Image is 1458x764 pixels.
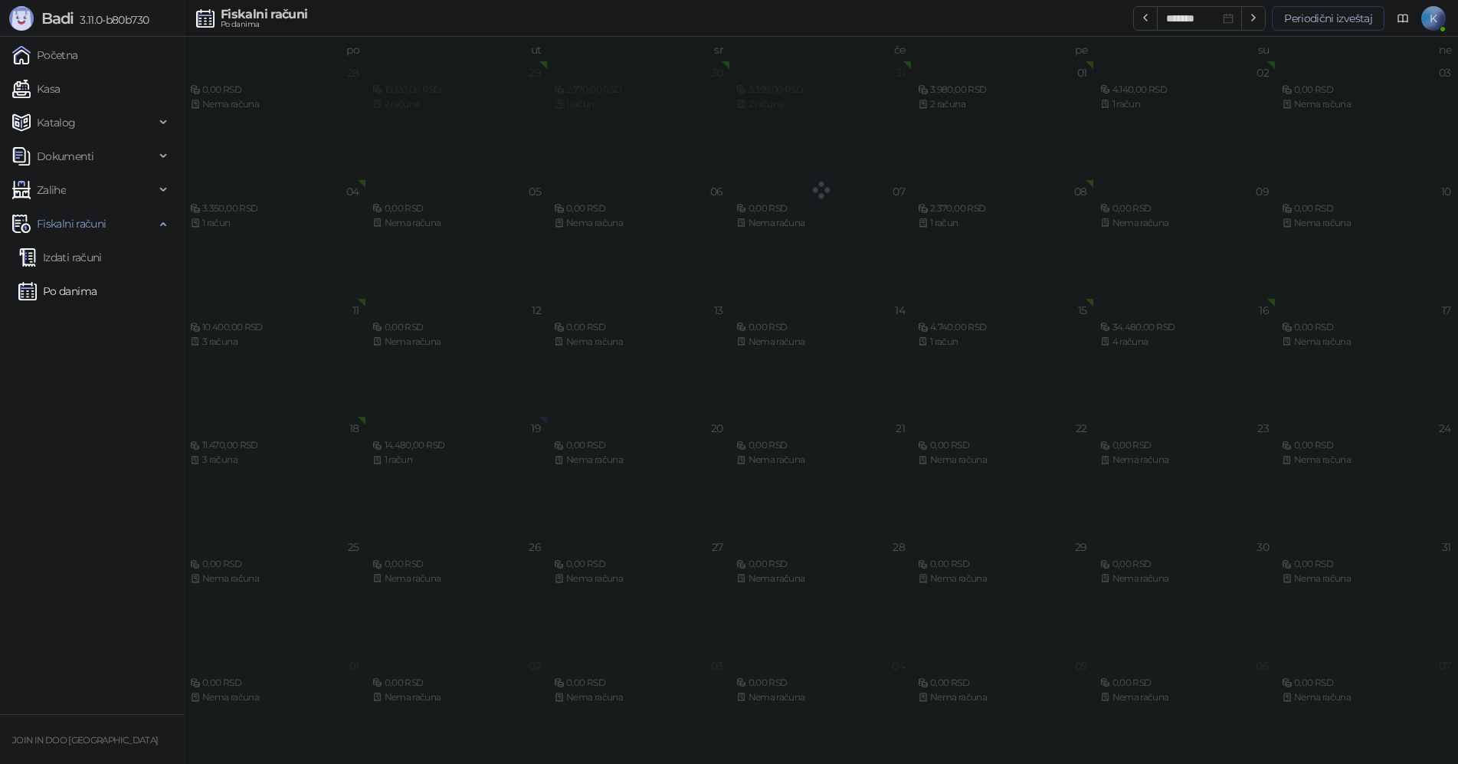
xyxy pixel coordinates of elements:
span: Badi [41,9,74,28]
a: Kasa [12,74,60,104]
a: Početna [12,40,78,70]
img: Logo [9,6,34,31]
small: JOIN IN DOO [GEOGRAPHIC_DATA] [12,735,158,746]
a: Po danima [18,276,97,307]
div: Po danima [221,21,307,28]
span: 3.11.0-b80b730 [74,13,149,27]
button: Periodični izveštaj [1272,6,1384,31]
a: Izdati računi [18,242,102,273]
span: Zalihe [37,175,66,205]
span: K [1421,6,1446,31]
span: Dokumenti [37,141,93,172]
a: Dokumentacija [1391,6,1415,31]
span: Katalog [37,107,76,138]
div: Fiskalni računi [221,8,307,21]
span: Fiskalni računi [37,208,106,239]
